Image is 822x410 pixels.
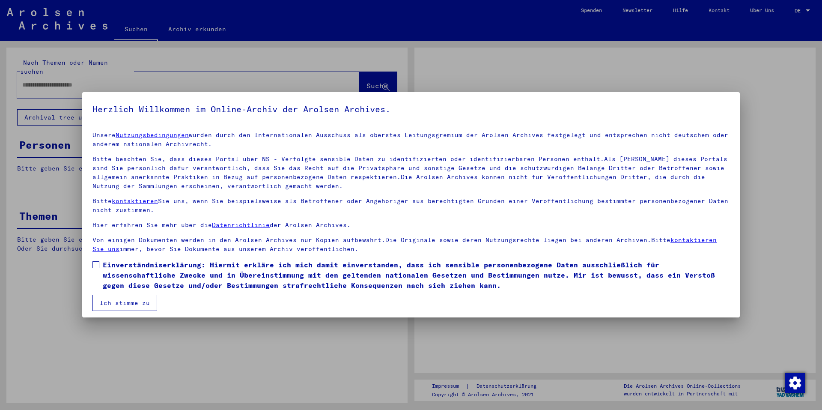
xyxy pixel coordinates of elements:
[92,236,730,254] p: Von einigen Dokumenten werden in den Arolsen Archives nur Kopien aufbewahrt.Die Originale sowie d...
[112,197,158,205] a: kontaktieren
[212,221,270,229] a: Datenrichtlinie
[92,102,730,116] h5: Herzlich Willkommen im Online-Archiv der Arolsen Archives.
[103,260,730,290] span: Einverständniserklärung: Hiermit erkläre ich mich damit einverstanden, dass ich sensible personen...
[116,131,189,139] a: Nutzungsbedingungen
[785,373,805,393] img: Zustimmung ändern
[92,155,730,191] p: Bitte beachten Sie, dass dieses Portal über NS - Verfolgte sensible Daten zu identifizierten oder...
[92,295,157,311] button: Ich stimme zu
[92,131,730,149] p: Unsere wurden durch den Internationalen Ausschuss als oberstes Leitungsgremium der Arolsen Archiv...
[92,197,730,215] p: Bitte Sie uns, wenn Sie beispielsweise als Betroffener oder Angehöriger aus berechtigten Gründen ...
[92,221,730,230] p: Hier erfahren Sie mehr über die der Arolsen Archives.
